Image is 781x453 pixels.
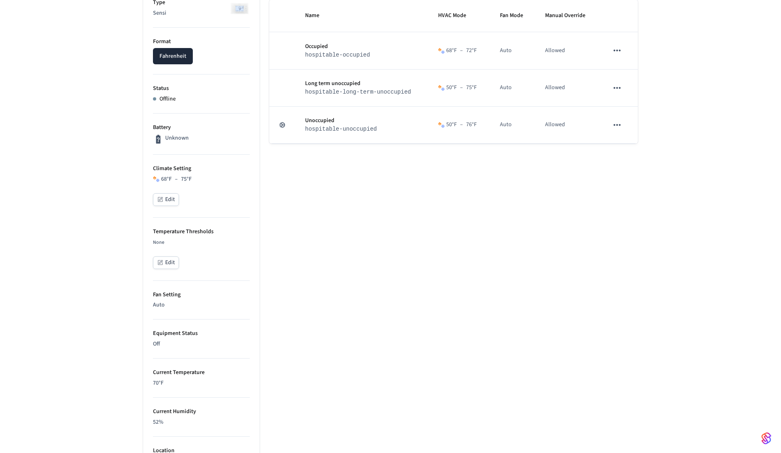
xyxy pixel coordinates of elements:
p: Unoccupied [305,116,419,125]
button: Fahrenheit [153,48,193,64]
p: 52% [153,418,250,427]
p: Format [153,37,250,46]
img: Heat Cool [153,176,159,182]
p: Off [153,340,250,348]
span: – [175,175,178,184]
p: Current Humidity [153,407,250,416]
p: Offline [159,95,176,103]
p: Battery [153,123,250,132]
div: 68 °F 72 °F [446,46,477,55]
img: Heat Cool [438,85,445,91]
td: Allowed [535,107,599,144]
td: Allowed [535,32,599,69]
span: – [460,46,463,55]
p: Occupied [305,42,419,51]
span: – [460,120,463,129]
p: Fan Setting [153,291,250,299]
p: Sensi [153,9,250,18]
img: Heat Cool [438,48,445,54]
button: Edit [153,193,179,206]
div: 50 °F 75 °F [446,83,477,92]
p: Temperature Thresholds [153,228,250,236]
span: None [153,239,164,246]
p: Equipment Status [153,329,250,338]
div: 50 °F 76 °F [446,120,477,129]
span: – [460,83,463,92]
td: Auto [490,107,535,144]
img: SeamLogoGradient.69752ec5.svg [761,432,771,445]
p: Status [153,84,250,93]
p: Unknown [165,134,189,142]
td: Auto [490,70,535,107]
td: Allowed [535,70,599,107]
p: Climate Setting [153,164,250,173]
code: hospitable-occupied [305,52,370,58]
code: hospitable-unoccupied [305,126,377,132]
img: Heat Cool [438,122,445,128]
p: 70 °F [153,379,250,387]
button: Edit [153,256,179,269]
code: hospitable-long-term-unoccupied [305,89,411,95]
td: Auto [490,32,535,69]
div: 68 °F 75 °F [161,175,192,184]
p: Auto [153,301,250,309]
p: Current Temperature [153,368,250,377]
p: Long term unoccupied [305,79,419,88]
